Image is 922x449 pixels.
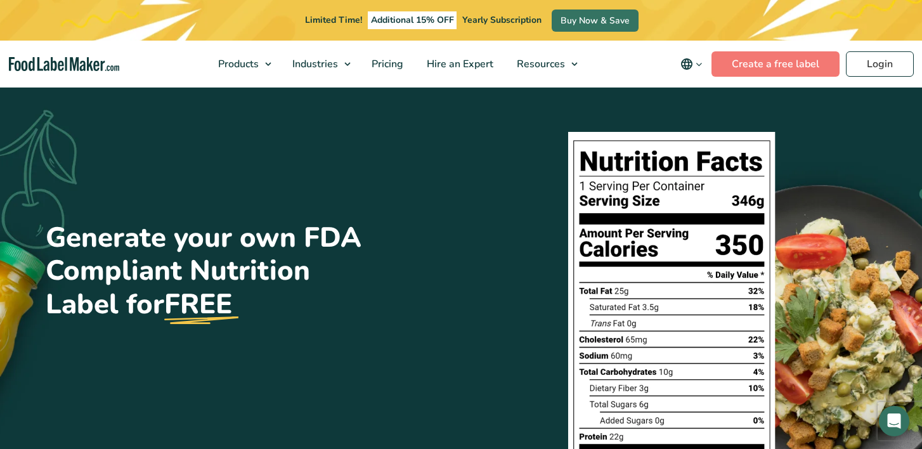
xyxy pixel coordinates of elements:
a: Resources [505,41,584,88]
span: Industries [289,57,339,71]
span: Limited Time! [305,14,362,26]
span: Products [214,57,260,71]
a: Create a free label [711,51,840,77]
a: Pricing [360,41,412,88]
a: Industries [281,41,357,88]
div: Open Intercom Messenger [879,406,909,436]
span: Additional 15% OFF [368,11,457,29]
span: Hire an Expert [423,57,495,71]
a: Hire an Expert [415,41,502,88]
span: Resources [513,57,566,71]
h1: Generate your own FDA Compliant Nutrition Label for [46,221,375,321]
span: Yearly Subscription [462,14,542,26]
a: Login [846,51,914,77]
span: Pricing [368,57,405,71]
a: Buy Now & Save [552,10,639,32]
a: Products [207,41,278,88]
u: FREE [164,288,232,321]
